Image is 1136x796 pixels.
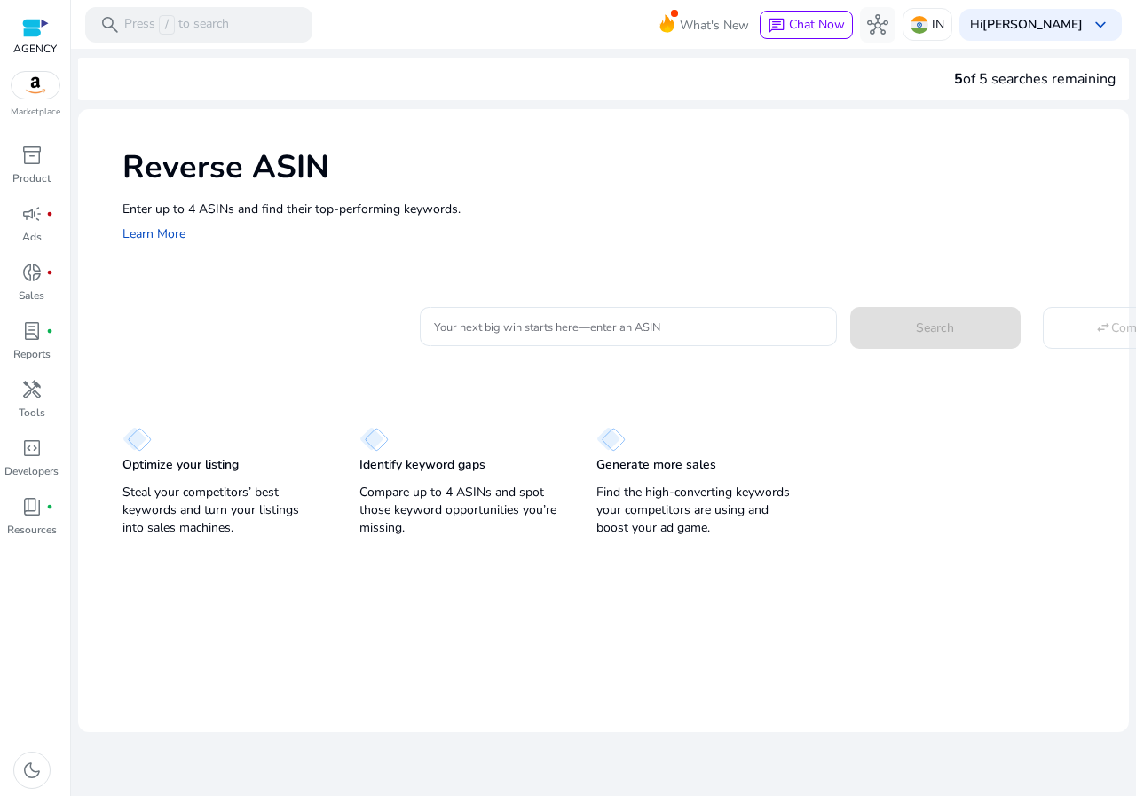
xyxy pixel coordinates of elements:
p: Reports [13,346,51,362]
b: [PERSON_NAME] [982,16,1083,33]
p: Enter up to 4 ASINs and find their top-performing keywords. [122,200,1111,218]
p: Developers [4,463,59,479]
span: handyman [21,379,43,400]
span: 5 [954,69,963,89]
span: Chat Now [789,16,845,33]
span: / [159,15,175,35]
p: Tools [19,405,45,421]
span: inventory_2 [21,145,43,166]
span: hub [867,14,888,35]
span: fiber_manual_record [46,210,53,217]
p: Ads [22,229,42,245]
img: in.svg [911,16,928,34]
img: diamond.svg [596,427,626,452]
img: diamond.svg [122,427,152,452]
img: amazon.svg [12,72,59,99]
span: keyboard_arrow_down [1090,14,1111,35]
p: Identify keyword gaps [359,456,485,474]
h1: Reverse ASIN [122,148,1111,186]
p: Press to search [124,15,229,35]
p: Optimize your listing [122,456,239,474]
p: Marketplace [11,106,60,119]
p: Find the high-converting keywords your competitors are using and boost your ad game. [596,484,798,537]
p: Compare up to 4 ASINs and spot those keyword opportunities you’re missing. [359,484,561,537]
span: fiber_manual_record [46,327,53,335]
span: campaign [21,203,43,225]
span: dark_mode [21,760,43,781]
span: fiber_manual_record [46,269,53,276]
img: diamond.svg [359,427,389,452]
p: Steal your competitors’ best keywords and turn your listings into sales machines. [122,484,324,537]
button: hub [860,7,895,43]
span: fiber_manual_record [46,503,53,510]
p: Hi [970,19,1083,31]
p: AGENCY [13,41,57,57]
p: Resources [7,522,57,538]
span: donut_small [21,262,43,283]
span: search [99,14,121,35]
p: IN [932,9,944,40]
div: of 5 searches remaining [954,68,1116,90]
p: Product [12,170,51,186]
span: code_blocks [21,437,43,459]
p: Generate more sales [596,456,716,474]
a: Learn More [122,225,185,242]
button: chatChat Now [760,11,853,39]
p: Sales [19,288,44,303]
span: What's New [680,10,749,41]
span: chat [768,17,785,35]
span: book_4 [21,496,43,517]
span: lab_profile [21,320,43,342]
